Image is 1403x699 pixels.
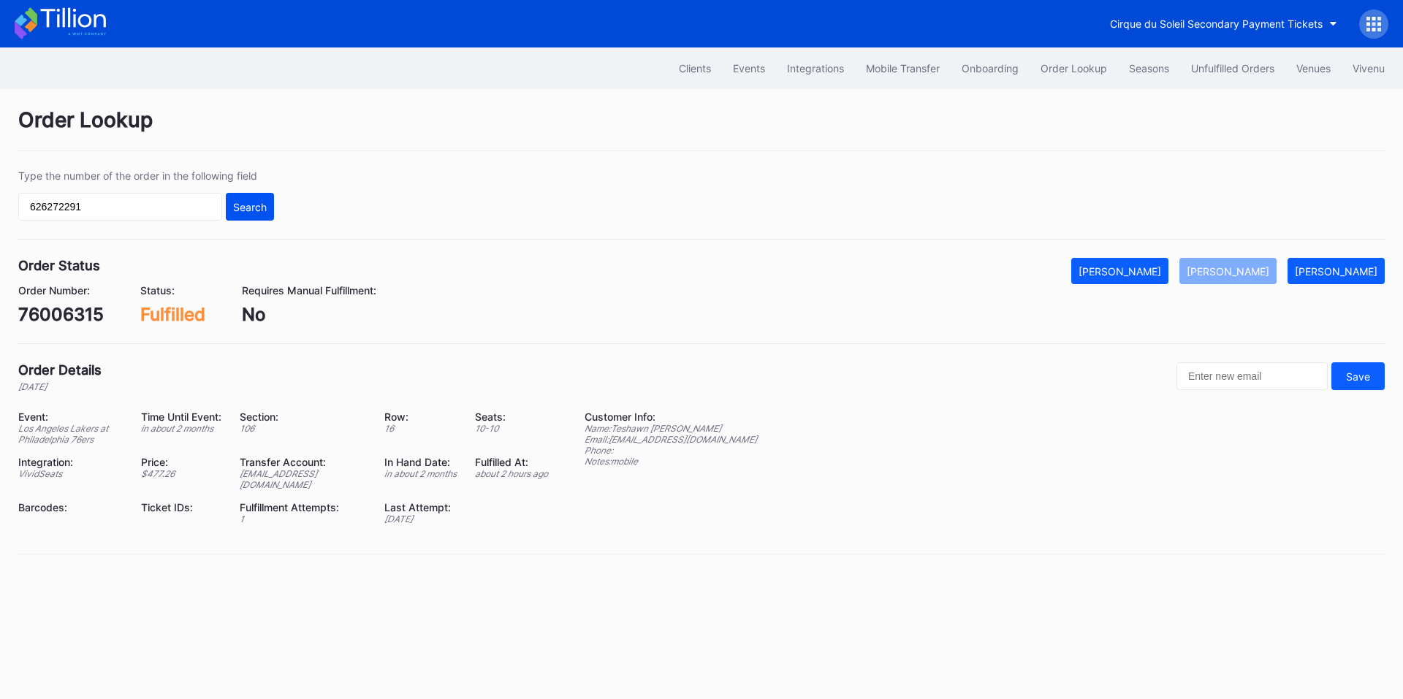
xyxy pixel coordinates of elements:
[1353,62,1385,75] div: Vivenu
[384,410,457,423] div: Row:
[1110,18,1323,30] div: Cirque du Soleil Secondary Payment Tickets
[722,55,776,82] button: Events
[140,304,205,325] div: Fulfilled
[1030,55,1118,82] button: Order Lookup
[141,456,221,468] div: Price:
[141,423,221,434] div: in about 2 months
[384,501,457,513] div: Last Attempt:
[18,258,100,273] div: Order Status
[1079,265,1161,278] div: [PERSON_NAME]
[18,169,274,182] div: Type the number of the order in the following field
[1129,62,1169,75] div: Seasons
[384,468,457,479] div: in about 2 months
[1342,55,1396,82] button: Vivenu
[1099,10,1348,37] button: Cirque du Soleil Secondary Payment Tickets
[384,513,457,524] div: [DATE]
[1118,55,1180,82] button: Seasons
[1331,362,1385,390] button: Save
[585,423,757,434] div: Name: Teshawn [PERSON_NAME]
[240,456,367,468] div: Transfer Account:
[475,423,548,434] div: 10 - 10
[240,513,367,524] div: 1
[1288,258,1385,284] button: [PERSON_NAME]
[242,284,376,297] div: Requires Manual Fulfillment:
[1071,258,1168,284] button: [PERSON_NAME]
[226,193,274,221] button: Search
[679,62,711,75] div: Clients
[18,193,222,221] input: GT59662
[18,381,102,392] div: [DATE]
[18,284,104,297] div: Order Number:
[1041,62,1107,75] div: Order Lookup
[141,501,221,513] div: Ticket IDs:
[240,468,367,490] div: [EMAIL_ADDRESS][DOMAIN_NAME]
[585,434,757,445] div: Email: [EMAIL_ADDRESS][DOMAIN_NAME]
[240,501,367,513] div: Fulfillment Attempts:
[18,107,1385,151] div: Order Lookup
[18,304,104,325] div: 76006315
[1285,55,1342,82] button: Venues
[240,423,367,434] div: 106
[733,62,765,75] div: Events
[18,423,123,445] div: Los Angeles Lakers at Philadelphia 76ers
[1180,55,1285,82] button: Unfulfilled Orders
[18,501,123,513] div: Barcodes:
[18,468,123,479] div: VividSeats
[233,201,267,213] div: Search
[475,410,548,423] div: Seats:
[1346,370,1370,383] div: Save
[141,468,221,479] div: $ 477.26
[140,284,205,297] div: Status:
[962,62,1019,75] div: Onboarding
[384,456,457,468] div: In Hand Date:
[1295,265,1377,278] div: [PERSON_NAME]
[1187,265,1269,278] div: [PERSON_NAME]
[384,423,457,434] div: 16
[585,410,757,423] div: Customer Info:
[18,410,123,423] div: Event:
[776,55,855,82] button: Integrations
[1191,62,1274,75] div: Unfulfilled Orders
[475,468,548,479] div: about 2 hours ago
[668,55,722,82] button: Clients
[242,304,376,325] div: No
[1176,362,1328,390] input: Enter new email
[787,62,844,75] div: Integrations
[951,55,1030,82] button: Onboarding
[18,456,123,468] div: Integration:
[1296,62,1331,75] div: Venues
[1179,258,1277,284] button: [PERSON_NAME]
[585,445,757,456] div: Phone:
[240,410,367,423] div: Section:
[585,456,757,467] div: Notes: mobile
[141,410,221,423] div: Time Until Event:
[855,55,951,82] button: Mobile Transfer
[866,62,940,75] div: Mobile Transfer
[475,456,548,468] div: Fulfilled At:
[18,362,102,378] div: Order Details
